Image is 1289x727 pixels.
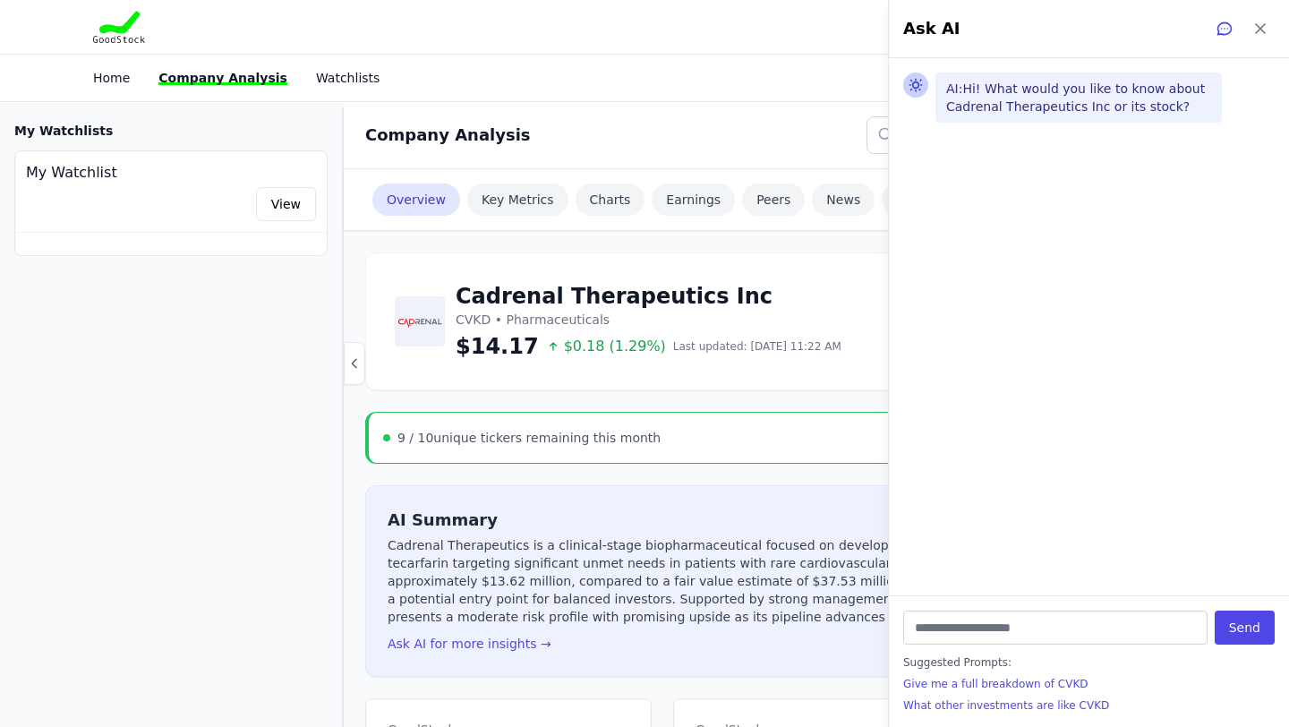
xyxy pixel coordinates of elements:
div: Hi! What would you like to know about Cadrenal Therapeutics Inc or its stock? [935,73,1222,123]
button: Ask AI for more insights → [388,635,551,653]
a: News [812,184,875,216]
a: Key Metrics [467,184,568,216]
span: $0.18 (1.29%) [546,336,666,357]
h4: My Watchlist [26,162,316,184]
h2: Ask AI [903,16,960,41]
button: Give me a full breakdown of CVKD [903,677,1275,691]
h2: AI Summary [388,508,1213,533]
h1: Cadrenal Therapeutics Inc [456,282,841,311]
a: Earnings [652,184,735,216]
p: Cadrenal Therapeutics is a clinical-stage biopharmaceutical focused on developing novel [MEDICAL_... [388,536,1213,626]
a: Peers [742,184,805,216]
img: Goodstock Logo [93,11,145,43]
span: Last updated: [DATE] 11:22 AM [673,339,841,354]
a: Watchlists [316,71,380,85]
img: Cadrenal Therapeutics Inc Logo [395,296,445,346]
span: $14.17 [456,332,539,361]
button: What other investments are like CVKD [903,698,1275,713]
a: Overview [372,184,460,216]
a: Charts [576,184,645,216]
span: 9 / 10 [397,431,433,445]
h3: My Watchlists [14,122,113,140]
span: AI: [946,81,962,96]
div: unique tickers remaining this month [397,429,661,447]
span: Suggested Prompts: [903,655,1275,670]
a: Company Analysis [158,71,287,85]
a: Home [93,71,130,85]
h2: Company Analysis [365,123,531,148]
a: Financials [882,184,972,216]
button: Send [1215,611,1275,645]
p: CVKD • Pharmaceuticals [456,311,841,329]
a: View [256,187,316,221]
